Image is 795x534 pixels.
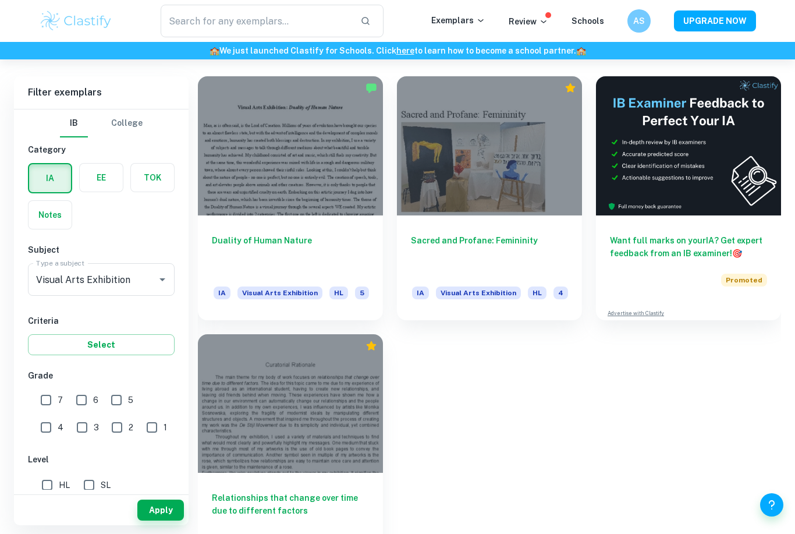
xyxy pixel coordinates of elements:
[93,394,98,406] span: 6
[608,309,664,317] a: Advertise with Clastify
[164,421,167,434] span: 1
[39,9,113,33] img: Clastify logo
[365,340,377,352] div: Premium
[29,164,71,192] button: IA
[111,109,143,137] button: College
[28,369,175,382] h6: Grade
[237,287,322,299] span: Visual Arts Exhibition
[131,164,174,192] button: TOK
[396,46,414,55] a: here
[412,287,429,299] span: IA
[80,164,123,192] button: EE
[214,287,230,299] span: IA
[128,394,133,406] span: 5
[572,16,604,26] a: Schools
[28,243,175,256] h6: Subject
[610,234,767,260] h6: Want full marks on your IA ? Get expert feedback from an IB examiner!
[633,15,646,27] h6: AS
[565,82,576,94] div: Premium
[576,46,586,55] span: 🏫
[101,479,111,491] span: SL
[161,5,351,37] input: Search for any exemplars...
[198,76,383,320] a: Duality of Human NatureIAVisual Arts ExhibitionHL5
[137,500,184,521] button: Apply
[212,491,369,530] h6: Relationships that change over time due to different factors
[212,234,369,273] h6: Duality of Human Nature
[436,287,521,299] span: Visual Arts Exhibition
[36,258,84,268] label: Type a subject
[94,421,99,434] span: 3
[58,421,63,434] span: 4
[596,76,781,320] a: Want full marks on yourIA? Get expert feedback from an IB examiner!PromotedAdvertise with Clastify
[760,493,783,517] button: Help and Feedback
[154,271,171,288] button: Open
[60,109,88,137] button: IB
[411,234,568,273] h6: Sacred and Profane: Femininity
[596,76,781,215] img: Thumbnail
[365,82,377,94] img: Marked
[732,249,742,258] span: 🎯
[28,453,175,466] h6: Level
[58,394,63,406] span: 7
[721,274,767,287] span: Promoted
[528,287,546,299] span: HL
[28,334,175,355] button: Select
[329,287,348,299] span: HL
[14,76,189,109] h6: Filter exemplars
[674,10,756,31] button: UPGRADE NOW
[59,479,70,491] span: HL
[397,76,582,320] a: Sacred and Profane: FemininityIAVisual Arts ExhibitionHL4
[129,421,133,434] span: 2
[28,314,175,327] h6: Criteria
[28,143,175,156] h6: Category
[29,201,72,229] button: Notes
[210,46,219,55] span: 🏫
[2,44,793,57] h6: We just launched Clastify for Schools. Click to learn how to become a school partner.
[627,9,651,33] button: AS
[431,14,485,27] p: Exemplars
[553,287,568,299] span: 4
[509,15,548,28] p: Review
[355,287,369,299] span: 5
[60,109,143,137] div: Filter type choice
